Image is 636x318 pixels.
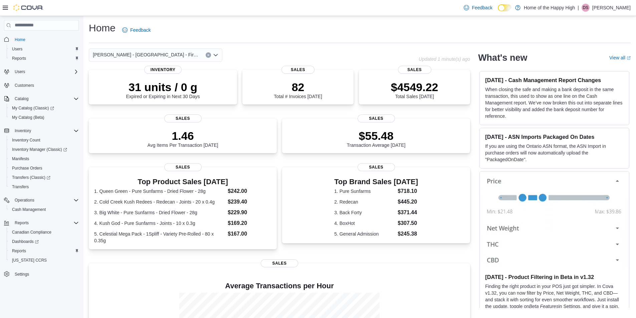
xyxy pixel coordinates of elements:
dt: 3. Big White - Pure Sunfarms - Dried Flower - 28g [94,209,225,216]
a: Reports [9,54,29,62]
button: Reports [12,219,31,227]
a: My Catalog (Beta) [9,113,47,121]
span: Reports [9,54,79,62]
dd: $307.50 [398,219,418,227]
span: Inventory [12,127,79,135]
dd: $245.38 [398,230,418,238]
span: DS [583,4,589,12]
a: Cash Management [9,206,48,214]
h3: [DATE] - Product Filtering in Beta in v1.32 [485,274,624,280]
button: Catalog [1,94,81,103]
h3: [DATE] - ASN Imports Packaged On Dates [485,133,624,140]
p: Finding the right product in your POS just got simpler. In Cova v1.32, you can now filter by Pric... [485,283,624,316]
span: Users [12,46,22,52]
span: [PERSON_NAME] - [GEOGRAPHIC_DATA] - Fire & Flower [93,51,199,59]
span: Users [12,68,79,76]
a: Canadian Compliance [9,228,54,236]
span: Cash Management [9,206,79,214]
span: Reports [15,220,29,226]
button: Cash Management [7,205,81,214]
dt: 2. Cold Creek Kush Redees - Redecan - Joints - 20 x 0.4g [94,199,225,205]
input: Dark Mode [498,4,512,11]
a: View allExternal link [609,55,631,60]
button: Open list of options [213,52,218,58]
button: Reports [1,218,81,228]
dd: $718.10 [398,187,418,195]
button: Inventory Count [7,135,81,145]
span: Inventory Manager (Classic) [12,147,67,152]
span: Customers [12,81,79,89]
span: Sales [164,114,202,122]
span: Users [15,69,25,74]
dd: $445.20 [398,198,418,206]
dd: $242.00 [228,187,271,195]
a: Inventory Manager (Classic) [7,145,81,154]
svg: External link [627,56,631,60]
a: Purchase Orders [9,164,45,172]
h3: [DATE] - Cash Management Report Changes [485,77,624,83]
button: Reports [7,246,81,256]
span: Feedback [472,4,492,11]
button: Catalog [12,95,31,103]
span: Inventory Manager (Classic) [9,145,79,153]
a: Reports [9,247,29,255]
button: [US_STATE] CCRS [7,256,81,265]
span: Transfers [9,183,79,191]
button: Purchase Orders [7,164,81,173]
p: Updated 1 minute(s) ago [419,56,470,62]
p: 1.46 [148,129,218,142]
div: Total Sales [DATE] [391,80,438,99]
div: Dereck Silvius [582,4,590,12]
span: [US_STATE] CCRS [12,258,47,263]
a: Feedback [461,1,495,14]
button: Canadian Compliance [7,228,81,237]
span: Sales [358,114,395,122]
a: Transfers [9,183,31,191]
button: Home [1,35,81,44]
span: Manifests [12,156,29,162]
span: Inventory [15,128,31,133]
p: 82 [274,80,322,94]
dt: 3. Back Forty [334,209,395,216]
a: Transfers (Classic) [9,174,53,182]
div: Expired or Expiring in Next 30 Days [126,80,200,99]
p: 31 units / 0 g [126,80,200,94]
span: Reports [12,248,26,254]
button: Manifests [7,154,81,164]
em: Beta Features [529,304,559,309]
button: Users [1,67,81,76]
span: Catalog [15,96,28,101]
a: My Catalog (Classic) [9,104,57,112]
button: Transfers [7,182,81,192]
span: Reports [12,56,26,61]
button: Operations [12,196,37,204]
span: Settings [12,270,79,278]
span: Sales [164,163,202,171]
span: Sales [281,66,315,74]
button: Users [12,68,28,76]
div: Transaction Average [DATE] [347,129,406,148]
span: Operations [12,196,79,204]
dt: 4. Kush God - Pure Sunfarms - Joints - 10 x 0.3g [94,220,225,227]
span: Canadian Compliance [9,228,79,236]
span: Manifests [9,155,79,163]
span: Home [12,35,79,44]
span: Home [15,37,25,42]
a: [US_STATE] CCRS [9,256,49,264]
button: Clear input [206,52,211,58]
a: Feedback [120,23,153,37]
span: Cash Management [12,207,46,212]
dd: $169.20 [228,219,271,227]
a: Inventory Manager (Classic) [9,145,70,153]
a: Dashboards [9,238,41,246]
span: Transfers (Classic) [12,175,50,180]
span: Catalog [12,95,79,103]
span: Washington CCRS [9,256,79,264]
dt: 1. Queen Green - Pure Sunfarms - Dried Flower - 28g [94,188,225,195]
span: Sales [398,66,431,74]
h1: Home [89,21,116,35]
button: My Catalog (Beta) [7,113,81,122]
button: Operations [1,196,81,205]
span: Dashboards [12,239,39,244]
